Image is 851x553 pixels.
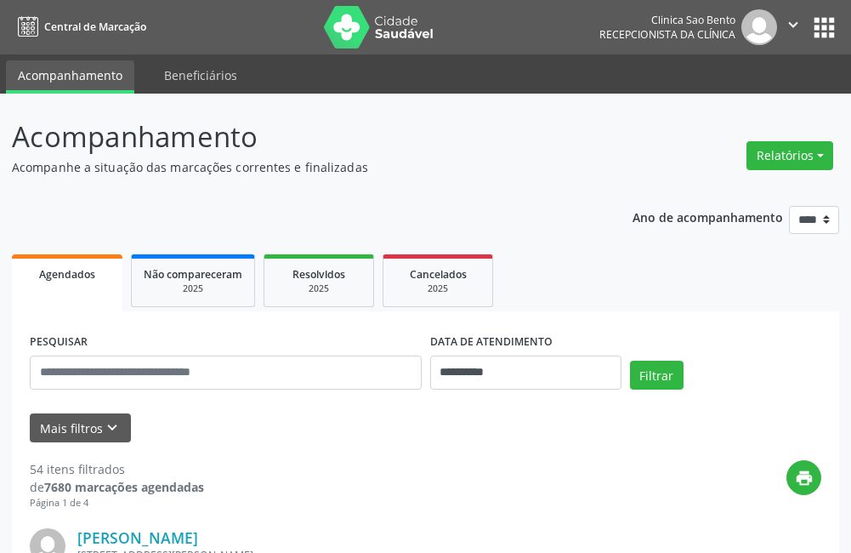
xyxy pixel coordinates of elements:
img: img [741,9,777,45]
span: Não compareceram [144,267,242,282]
div: Página 1 de 4 [30,496,204,510]
div: Clinica Sao Bento [599,13,735,27]
span: Cancelados [410,267,467,282]
button: Mais filtroskeyboard_arrow_down [30,413,131,443]
div: 2025 [276,282,361,295]
span: Recepcionista da clínica [599,27,735,42]
p: Acompanhe a situação das marcações correntes e finalizadas [12,158,591,176]
p: Acompanhamento [12,116,591,158]
span: Resolvidos [292,267,345,282]
a: Central de Marcação [12,13,146,41]
button: apps [809,13,839,43]
i:  [784,15,803,34]
i: print [795,469,814,487]
strong: 7680 marcações agendadas [44,479,204,495]
div: de [30,478,204,496]
span: Agendados [39,267,95,282]
a: Acompanhamento [6,60,134,94]
button:  [777,9,809,45]
span: Central de Marcação [44,20,146,34]
p: Ano de acompanhamento [633,206,783,227]
label: PESQUISAR [30,329,88,356]
div: 2025 [144,282,242,295]
div: 2025 [395,282,480,295]
a: [PERSON_NAME] [77,528,198,547]
button: Relatórios [746,141,833,170]
button: Filtrar [630,361,684,390]
a: Beneficiários [152,60,249,90]
button: print [786,460,821,495]
label: DATA DE ATENDIMENTO [430,329,553,356]
div: 54 itens filtrados [30,460,204,478]
i: keyboard_arrow_down [103,419,122,437]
